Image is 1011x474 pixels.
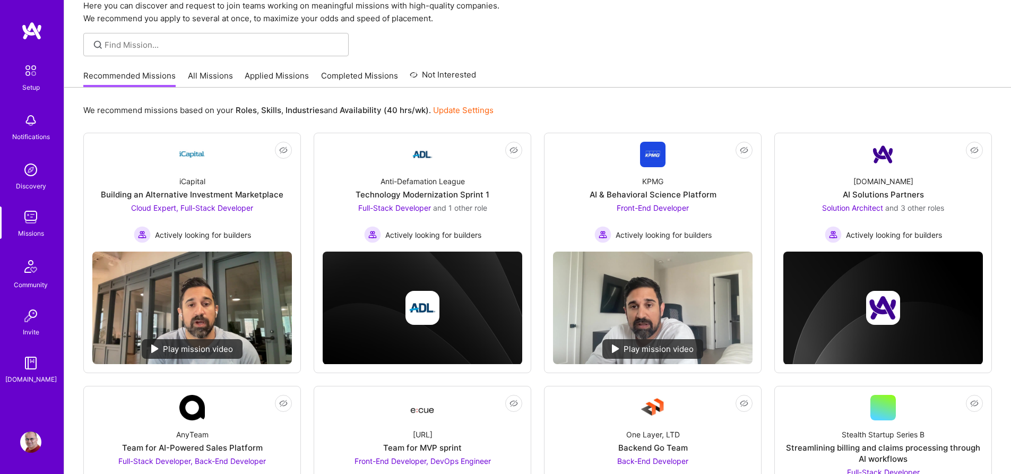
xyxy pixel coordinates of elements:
div: Team for AI-Powered Sales Platform [122,442,263,453]
i: icon EyeClosed [509,146,518,154]
span: Actively looking for builders [155,229,251,240]
img: Company Logo [640,142,666,167]
i: icon EyeClosed [970,399,979,408]
a: Company LogoKPMGAI & Behavioral Science PlatformFront-End Developer Actively looking for builders... [553,142,753,243]
a: Completed Missions [321,70,398,88]
img: cover [783,252,983,365]
span: and 3 other roles [885,203,944,212]
div: Technology Modernization Sprint 1 [356,189,489,200]
i: icon EyeClosed [740,146,748,154]
b: Skills [261,105,281,115]
img: Actively looking for builders [825,226,842,243]
div: Discovery [16,180,46,192]
span: Actively looking for builders [616,229,712,240]
b: Roles [236,105,257,115]
img: Company Logo [870,142,896,167]
a: Applied Missions [245,70,309,88]
p: We recommend missions based on your , , and . [83,105,494,116]
div: Stealth Startup Series B [842,429,924,440]
div: [DOMAIN_NAME] [5,374,57,385]
div: iCapital [179,176,205,187]
i: icon EyeClosed [509,399,518,408]
div: Anti-Defamation League [381,176,465,187]
img: teamwork [20,206,41,228]
a: Recommended Missions [83,70,176,88]
span: Cloud Expert, Full-Stack Developer [131,203,253,212]
img: No Mission [92,252,292,364]
a: User Avatar [18,432,44,453]
img: setup [20,59,42,82]
a: All Missions [188,70,233,88]
span: Actively looking for builders [846,229,942,240]
div: [URL] [413,429,433,440]
a: Update Settings [433,105,494,115]
div: Setup [22,82,40,93]
div: Play mission video [142,339,243,359]
span: Actively looking for builders [385,229,481,240]
a: Company LogoAnti-Defamation LeagueTechnology Modernization Sprint 1Full-Stack Developer and 1 oth... [323,142,522,243]
span: Front-End Developer, DevOps Engineer [355,456,491,466]
img: Company logo [866,291,900,325]
img: No Mission [553,252,753,364]
img: Invite [20,305,41,326]
div: [DOMAIN_NAME] [853,176,913,187]
i: icon EyeClosed [970,146,979,154]
span: Solution Architect [822,203,883,212]
span: Full-Stack Developer [358,203,431,212]
input: Find Mission... [105,39,341,50]
img: play [612,344,619,353]
div: Backend Go Team [618,442,688,453]
span: Full-Stack Developer, Back-End Developer [118,456,266,466]
img: Company Logo [179,395,205,420]
div: Play mission video [602,339,703,359]
a: Company LogoiCapitalBuilding an Alternative Investment MarketplaceCloud Expert, Full-Stack Develo... [92,142,292,243]
i: icon EyeClosed [279,146,288,154]
img: Actively looking for builders [594,226,611,243]
img: logo [21,21,42,40]
span: and 1 other role [433,203,487,212]
img: Company Logo [410,142,435,167]
b: Availability (40 hrs/wk) [340,105,429,115]
div: Building an Alternative Investment Marketplace [101,189,283,200]
b: Industries [286,105,324,115]
i: icon SearchGrey [92,39,104,51]
img: User Avatar [20,432,41,453]
div: Notifications [12,131,50,142]
img: Actively looking for builders [364,226,381,243]
div: AnyTeam [176,429,209,440]
img: discovery [20,159,41,180]
div: AI & Behavioral Science Platform [590,189,716,200]
img: Company Logo [410,398,435,417]
div: Missions [18,228,44,239]
img: cover [323,252,522,365]
div: One Layer, LTD [626,429,680,440]
img: bell [20,110,41,131]
img: Community [18,254,44,279]
span: Front-End Developer [617,203,689,212]
img: Company Logo [640,395,666,420]
i: icon EyeClosed [740,399,748,408]
a: Company Logo[DOMAIN_NAME]AI Solutions PartnersSolution Architect and 3 other rolesActively lookin... [783,142,983,243]
i: icon EyeClosed [279,399,288,408]
a: Not Interested [410,68,476,88]
span: Back-End Developer [617,456,688,466]
div: Team for MVP sprint [383,442,462,453]
div: AI Solutions Partners [843,189,924,200]
div: Community [14,279,48,290]
img: Actively looking for builders [134,226,151,243]
img: guide book [20,352,41,374]
div: KPMG [642,176,663,187]
img: Company Logo [179,142,205,167]
div: Invite [23,326,39,338]
img: play [151,344,159,353]
img: Company logo [405,291,439,325]
div: Streamlining billing and claims processing through AI workflows [783,442,983,464]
